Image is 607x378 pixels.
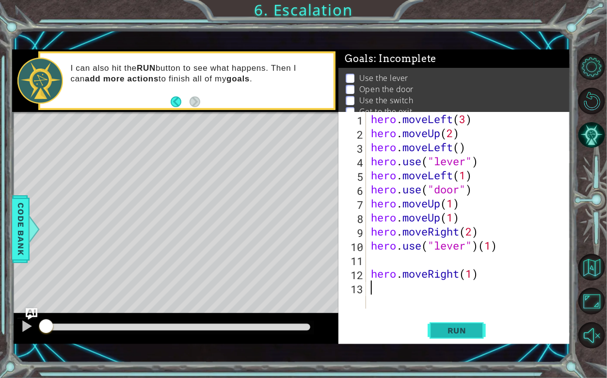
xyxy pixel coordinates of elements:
[374,53,436,64] span: : Incomplete
[340,156,366,170] div: 4
[190,96,200,107] button: Next
[17,317,36,337] button: Ctrl + P: Pause
[359,95,414,106] p: Use the switch
[340,254,366,268] div: 11
[340,127,366,142] div: 2
[578,54,605,80] button: Level Options
[340,268,366,282] div: 12
[340,184,366,198] div: 6
[340,226,366,240] div: 9
[340,240,366,254] div: 10
[438,326,476,335] span: Run
[85,74,159,83] strong: add more actions
[578,88,605,114] button: Restart Level
[340,282,366,296] div: 13
[26,308,37,320] button: Ask AI
[359,73,408,83] p: Use the lever
[578,288,605,315] button: Maximize Browser
[13,200,29,259] span: Code Bank
[340,113,366,127] div: 1
[226,74,250,83] strong: goals
[340,142,366,156] div: 3
[428,319,486,342] button: Shift+Enter: Run current code.
[137,63,156,73] strong: RUN
[578,254,605,281] button: Back to Map
[70,63,326,84] p: I can also hit the button to see what happens. Then I can to finish all of my .
[359,84,414,94] p: Open the door
[340,198,366,212] div: 7
[340,170,366,184] div: 5
[578,122,605,148] button: AI Hint
[345,53,436,65] span: Goals
[359,106,412,117] p: Get to the exit
[580,250,607,284] a: Back to Map
[578,322,605,349] button: Unmute
[171,96,190,107] button: Back
[340,212,366,226] div: 8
